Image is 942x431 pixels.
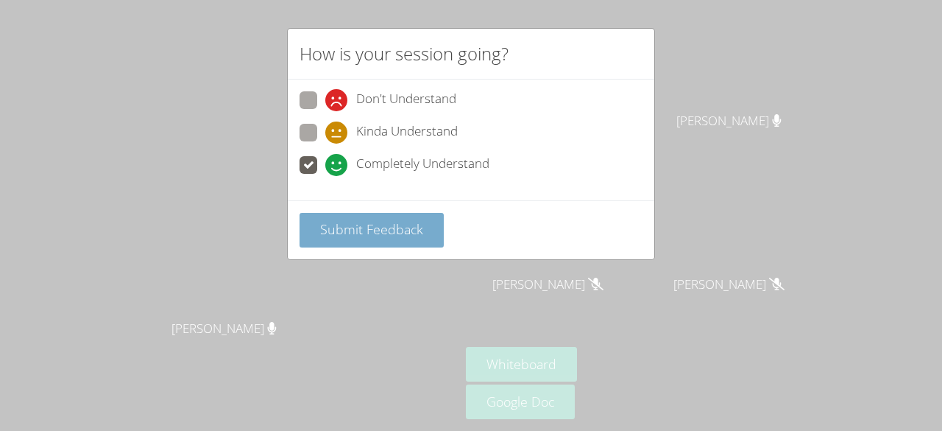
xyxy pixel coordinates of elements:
h2: How is your session going? [300,41,509,67]
span: Don't Understand [356,89,456,111]
span: Submit Feedback [320,220,423,238]
button: Submit Feedback [300,213,444,248]
span: Kinda Understand [356,122,458,144]
span: Completely Understand [356,154,489,176]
